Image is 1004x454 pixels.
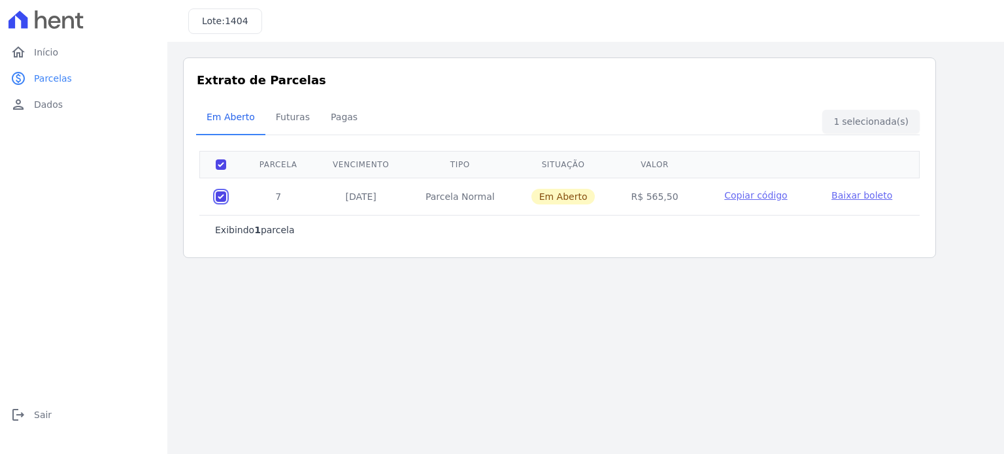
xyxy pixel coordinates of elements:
[10,44,26,60] i: home
[10,97,26,112] i: person
[10,407,26,423] i: logout
[407,178,513,215] td: Parcela Normal
[712,189,800,202] button: Copiar código
[225,16,248,26] span: 1404
[320,101,368,135] a: Pagas
[5,402,162,428] a: logoutSair
[196,101,265,135] a: Em Aberto
[215,223,295,236] p: Exibindo parcela
[265,101,320,135] a: Futuras
[323,104,365,130] span: Pagas
[242,151,314,178] th: Parcela
[34,72,72,85] span: Parcelas
[242,178,314,215] td: 7
[613,151,695,178] th: Valor
[513,151,614,178] th: Situação
[268,104,318,130] span: Futuras
[197,71,922,89] h3: Extrato de Parcelas
[34,98,63,111] span: Dados
[5,91,162,118] a: personDados
[5,65,162,91] a: paidParcelas
[199,104,263,130] span: Em Aberto
[34,408,52,421] span: Sair
[724,190,787,201] span: Copiar código
[10,71,26,86] i: paid
[254,225,261,235] b: 1
[5,39,162,65] a: homeInício
[202,14,248,28] h3: Lote:
[831,190,892,201] span: Baixar boleto
[407,151,513,178] th: Tipo
[34,46,58,59] span: Início
[831,189,892,202] a: Baixar boleto
[531,189,595,204] span: Em Aberto
[314,178,407,215] td: [DATE]
[314,151,407,178] th: Vencimento
[613,178,695,215] td: R$ 565,50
